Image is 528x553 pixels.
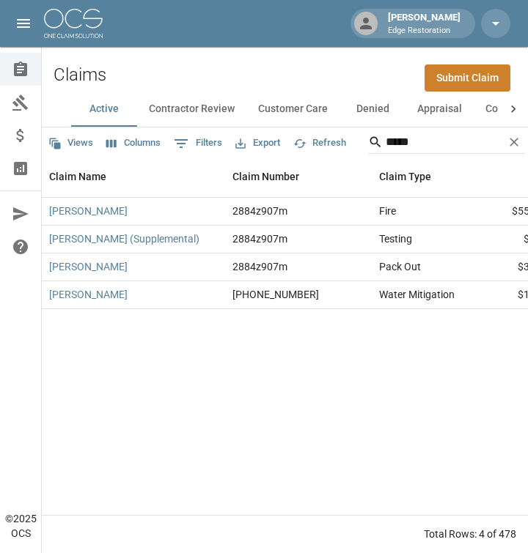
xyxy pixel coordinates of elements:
div: 2884z907m [232,259,287,274]
div: Claim Type [372,156,482,197]
button: Customer Care [246,92,340,127]
div: Claim Type [379,156,431,197]
div: © 2025 OCS [5,511,37,541]
div: 2884z907m [232,204,287,218]
button: Views [45,132,97,155]
div: Claim Name [49,156,106,197]
div: 01-009-060959 [232,287,319,302]
img: ocs-logo-white-transparent.png [44,9,103,38]
button: Export [232,132,284,155]
a: [PERSON_NAME] [49,287,128,302]
a: Submit Claim [425,64,510,92]
div: Claim Number [232,156,299,197]
button: Appraisal [406,92,474,127]
button: Contractor Review [137,92,246,127]
div: Search [368,130,525,157]
div: Water Mitigation [379,287,455,302]
div: Claim Number [225,156,372,197]
div: dynamic tabs [71,92,499,127]
h2: Claims [54,64,106,86]
button: Select columns [103,132,164,155]
button: Clear [503,131,525,153]
a: [PERSON_NAME] [49,259,128,274]
div: Testing [379,231,412,246]
button: open drawer [9,9,38,38]
div: 2884z907m [232,231,287,246]
div: Fire [379,204,396,218]
button: Refresh [290,132,350,155]
div: [PERSON_NAME] [382,10,466,37]
a: [PERSON_NAME] (Supplemental) [49,231,199,246]
p: Edge Restoration [388,25,461,37]
button: Show filters [170,132,226,155]
button: Active [71,92,137,127]
div: Total Rows: 4 of 478 [424,527,516,541]
a: [PERSON_NAME] [49,204,128,218]
button: Denied [340,92,406,127]
div: Pack Out [379,259,421,274]
div: Claim Name [42,156,225,197]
